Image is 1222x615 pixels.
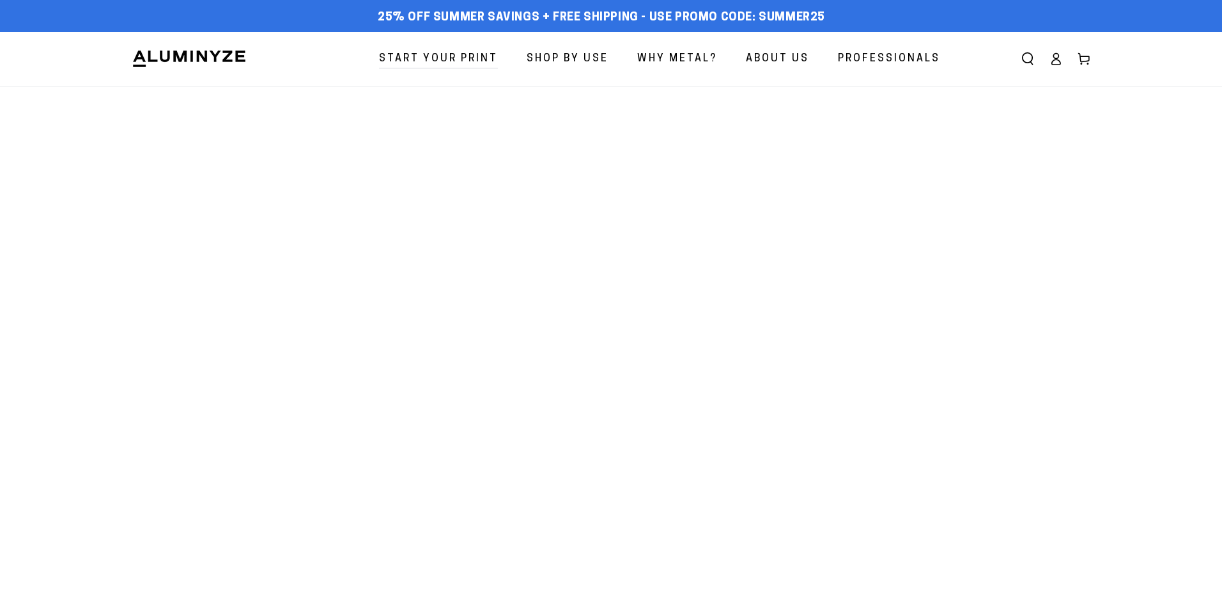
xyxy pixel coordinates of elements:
[1014,45,1042,73] summary: Search our site
[527,50,608,68] span: Shop By Use
[736,42,819,76] a: About Us
[746,50,809,68] span: About Us
[369,42,507,76] a: Start Your Print
[132,49,247,68] img: Aluminyze
[628,42,727,76] a: Why Metal?
[838,50,940,68] span: Professionals
[517,42,618,76] a: Shop By Use
[637,50,717,68] span: Why Metal?
[379,50,498,68] span: Start Your Print
[378,11,825,25] span: 25% off Summer Savings + Free Shipping - Use Promo Code: SUMMER25
[828,42,950,76] a: Professionals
